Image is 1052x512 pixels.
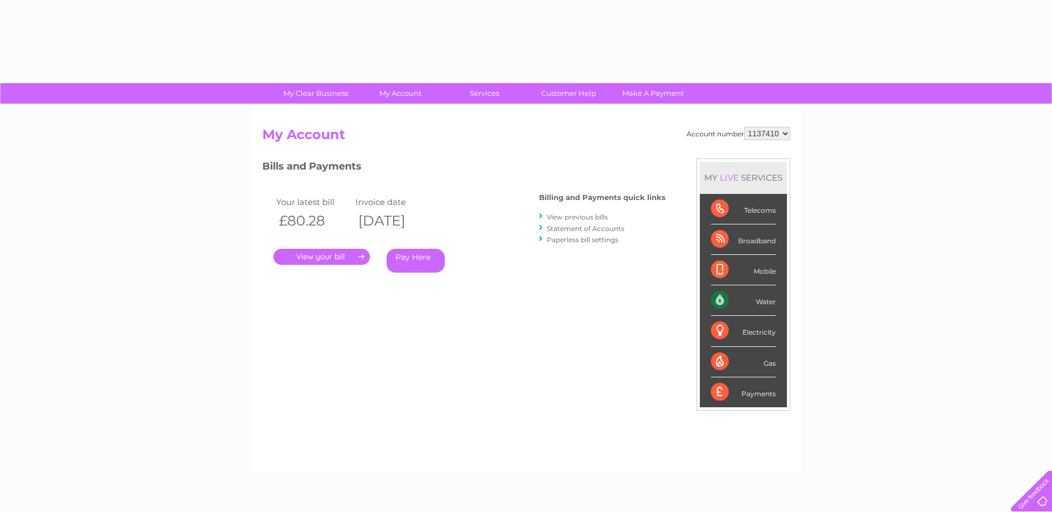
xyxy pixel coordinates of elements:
[547,213,608,221] a: View previous bills
[711,347,776,377] div: Gas
[687,127,790,140] div: Account number
[273,209,353,232] th: £80.28
[273,194,353,209] td: Your latest bill
[711,377,776,407] div: Payments
[547,235,618,244] a: Paperless bill settings
[353,209,433,232] th: [DATE]
[273,249,370,265] a: .
[354,83,446,104] a: My Account
[547,224,624,233] a: Statement of Accounts
[439,83,530,104] a: Services
[711,194,776,224] div: Telecoms
[353,194,433,209] td: Invoice date
[711,255,776,285] div: Mobile
[607,83,699,104] a: Make A Payment
[718,172,741,183] div: LIVE
[711,285,776,316] div: Water
[523,83,614,104] a: Customer Help
[700,162,787,193] div: MY SERVICES
[539,193,665,202] h4: Billing and Payments quick links
[711,224,776,255] div: Broadband
[262,158,665,178] h3: Bills and Payments
[270,83,362,104] a: My Clear Business
[387,249,445,273] a: Pay Here
[711,316,776,346] div: Electricity
[262,127,790,148] h2: My Account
